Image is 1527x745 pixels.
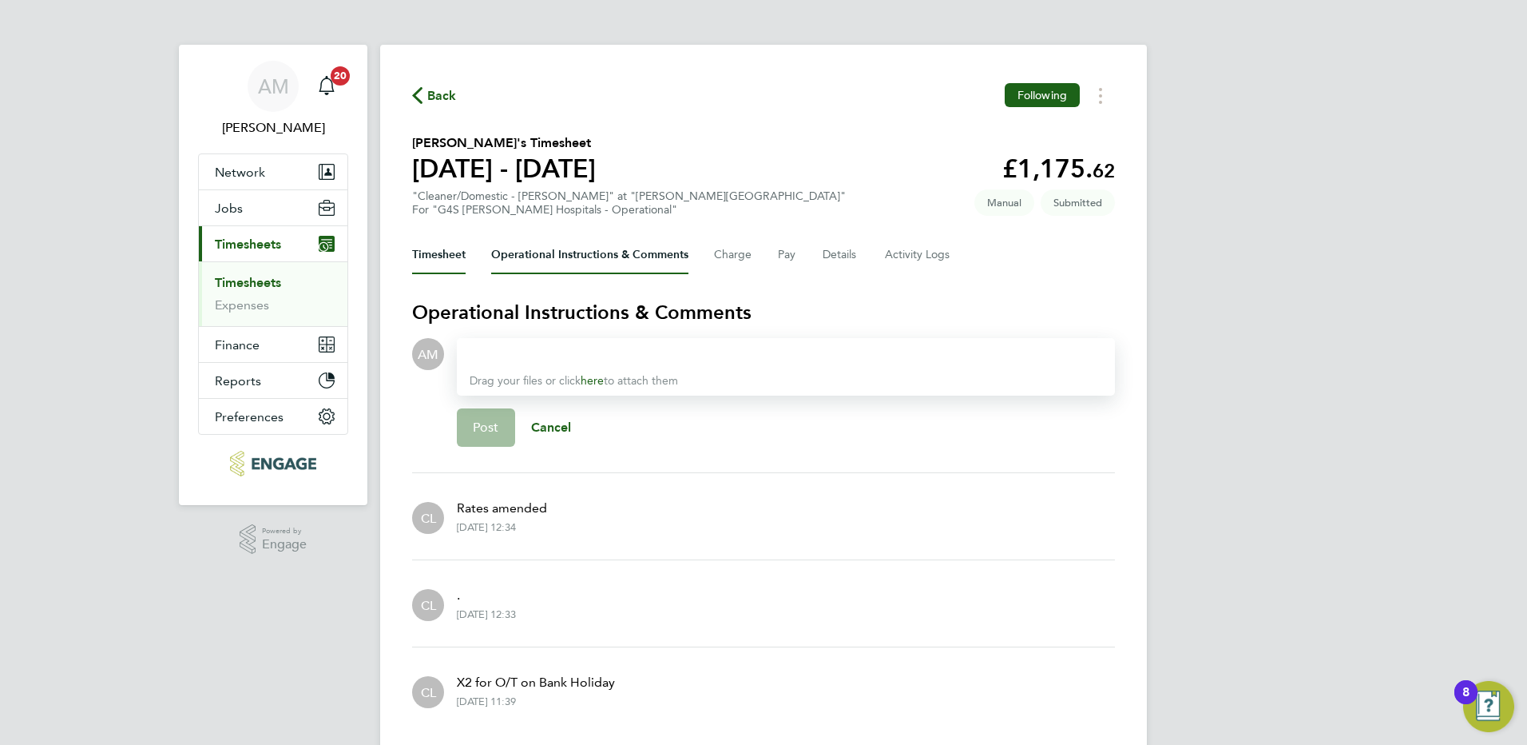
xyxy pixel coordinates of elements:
[311,61,343,112] a: 20
[215,201,243,216] span: Jobs
[457,499,547,518] p: Rates amended
[215,297,269,313] a: Expenses
[412,203,846,217] div: For "G4S [PERSON_NAME] Hospitals - Operational"
[199,226,347,261] button: Timesheets
[412,676,444,708] div: CJS Temp Labour
[412,300,1115,325] h3: Operational Instructions & Comments
[515,408,588,447] button: Cancel
[215,237,281,252] span: Timesheets
[215,373,261,388] span: Reports
[240,524,307,555] a: Powered byEngage
[457,521,516,534] div: [DATE] 12:34
[262,524,307,538] span: Powered by
[531,420,572,435] span: Cancel
[262,538,307,552] span: Engage
[1093,159,1115,182] span: 62
[412,502,444,534] div: CJS Temp Labour
[199,261,347,326] div: Timesheets
[412,86,457,106] button: Back
[198,118,348,137] span: Allyx Miller
[199,363,347,398] button: Reports
[1463,681,1514,732] button: Open Resource Center, 8 new notifications
[412,589,444,621] div: CJS Temp Labour
[491,236,688,274] button: Operational Instructions & Comments
[215,275,281,290] a: Timesheets
[427,86,457,106] span: Back
[412,153,596,185] h1: [DATE] - [DATE]
[198,451,348,476] a: Go to home page
[457,608,516,621] div: [DATE] 12:33
[470,374,678,388] span: Drag your files or click to attach them
[1041,189,1115,216] span: This timesheet is Submitted.
[412,236,466,274] button: Timesheet
[1002,153,1115,184] app-decimal: £1,175.
[199,190,347,225] button: Jobs
[778,236,797,274] button: Pay
[331,66,350,86] span: 20
[1005,83,1080,107] button: Following
[974,189,1034,216] span: This timesheet was manually created.
[421,683,436,701] span: CL
[457,695,516,708] div: [DATE] 11:39
[457,586,516,605] p: .
[199,327,347,362] button: Finance
[421,509,436,527] span: CL
[581,374,604,388] a: here
[418,345,438,363] span: AM
[198,61,348,137] a: AM[PERSON_NAME]
[412,189,846,217] div: "Cleaner/Domestic - [PERSON_NAME]" at "[PERSON_NAME][GEOGRAPHIC_DATA]"
[823,236,859,274] button: Details
[199,399,347,434] button: Preferences
[412,338,444,370] div: Allyx Miller
[1017,88,1067,102] span: Following
[1462,692,1469,713] div: 8
[1086,83,1115,108] button: Timesheets Menu
[215,337,260,353] span: Finance
[215,165,265,180] span: Network
[230,451,315,476] img: rec-solutions-logo-retina.png
[714,236,752,274] button: Charge
[412,133,596,153] h2: [PERSON_NAME]'s Timesheet
[885,236,952,274] button: Activity Logs
[199,154,347,189] button: Network
[457,673,615,692] p: X2 for O/T on Bank Holiday
[258,76,289,97] span: AM
[421,596,436,614] span: CL
[179,45,367,505] nav: Main navigation
[215,409,284,424] span: Preferences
